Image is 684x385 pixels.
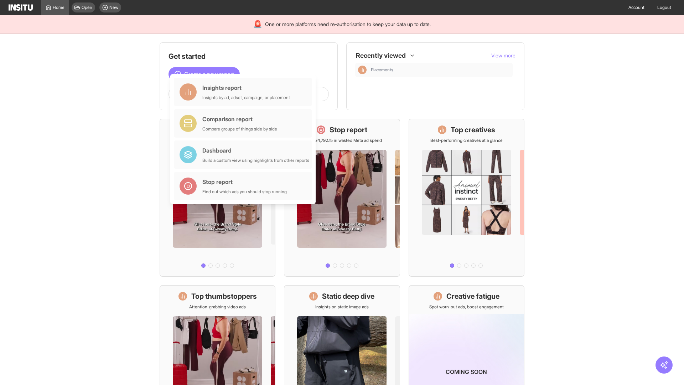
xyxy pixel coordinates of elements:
span: View more [491,52,515,58]
span: One or more platforms need re-authorisation to keep your data up to date. [265,21,431,28]
span: Placements [371,67,393,73]
div: Find out which ads you should stop running [202,189,287,195]
div: 🚨 [253,19,262,29]
img: Logo [9,4,33,11]
p: Attention-grabbing video ads [189,304,246,310]
div: Insights by ad, adset, campaign, or placement [202,95,290,101]
p: Best-performing creatives at a glance [430,138,503,143]
div: Insights [358,66,367,74]
span: Create a new report [184,70,234,78]
div: Dashboard [202,146,309,155]
a: Stop reportSave £24,792.15 in wasted Meta ad spend [284,119,400,277]
h1: Static deep dive [322,291,374,301]
h1: Stop report [330,125,367,135]
span: Open [82,5,92,10]
span: Placements [371,67,510,73]
a: What's live nowSee all active ads instantly [160,119,275,277]
h1: Get started [169,51,329,61]
span: Home [53,5,64,10]
div: Compare groups of things side by side [202,126,277,132]
p: Save £24,792.15 in wasted Meta ad spend [302,138,382,143]
button: View more [491,52,515,59]
div: Insights report [202,83,290,92]
p: Insights on static image ads [315,304,369,310]
h1: Top creatives [451,125,495,135]
div: Comparison report [202,115,277,123]
div: Stop report [202,178,287,186]
div: Build a custom view using highlights from other reports [202,158,309,163]
span: New [109,5,118,10]
a: Top creativesBest-performing creatives at a glance [409,119,524,277]
h1: Top thumbstoppers [191,291,257,301]
button: Create a new report [169,67,240,81]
